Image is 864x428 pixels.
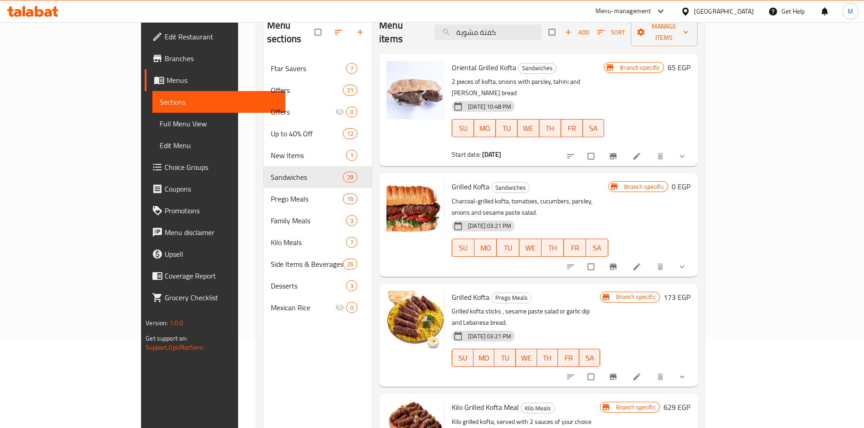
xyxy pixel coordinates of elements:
[583,119,605,137] button: SA
[517,119,539,137] button: WE
[539,119,561,137] button: TH
[664,291,690,303] h6: 173 EGP
[561,257,582,277] button: sort-choices
[267,19,315,46] h2: Menu sections
[343,86,357,95] span: 21
[165,205,278,216] span: Promotions
[632,372,643,381] a: Edit menu item
[165,31,278,42] span: Edit Restaurant
[561,146,582,166] button: sort-choices
[650,257,672,277] button: delete
[386,61,444,119] img: Oriental Grilled Kofta
[519,351,533,365] span: WE
[165,53,278,64] span: Branches
[271,215,346,226] div: Family Meals
[848,6,853,16] span: M
[631,18,698,46] button: Manage items
[596,6,651,17] div: Menu-management
[590,241,605,255] span: SA
[264,253,372,275] div: Side Items & Beverages26
[616,63,663,72] span: Branch specific
[271,237,346,248] span: Kilo Meals
[386,291,444,349] img: Grilled Kofta
[271,172,343,183] div: Sandwiches
[579,349,600,367] button: SA
[491,293,532,303] div: Prego Meals
[166,75,278,86] span: Menus
[474,239,497,257] button: MO
[497,239,519,257] button: TU
[496,119,517,137] button: TU
[271,193,343,204] span: Prego Meals
[165,270,278,281] span: Coverage Report
[456,122,470,135] span: SU
[146,341,203,353] a: Support.OpsPlatform
[271,128,343,139] span: Up to 40% Off
[152,113,285,135] a: Full Menu View
[523,241,538,255] span: WE
[271,63,346,74] span: Ftar Savers
[452,290,489,304] span: Grilled Kofta
[612,293,659,301] span: Branch specific
[518,63,556,74] div: Sandwiches
[672,367,694,387] button: show more
[271,85,343,96] span: Offers
[491,182,530,193] div: Sandwiches
[582,368,601,385] span: Select to update
[271,280,346,291] span: Desserts
[562,25,591,39] button: Add
[586,122,601,135] span: SA
[561,351,576,365] span: FR
[500,241,515,255] span: TU
[264,54,372,322] nav: Menu sections
[474,119,496,137] button: MO
[597,27,625,38] span: Sort
[521,403,555,414] div: Kilo Meals
[343,195,357,203] span: 16
[638,21,690,43] span: Manage items
[160,140,278,151] span: Edit Menu
[264,188,372,210] div: Prego Meals16
[165,227,278,238] span: Menu disclaimer
[264,79,372,101] div: Offers21
[271,259,343,269] span: Side Items & Beverages
[452,61,516,74] span: Oriental Grilled Kofta
[567,241,582,255] span: FR
[595,25,627,39] button: Sort
[271,150,346,161] span: New Items
[343,128,357,139] div: items
[145,221,285,243] a: Menu disclaimer
[264,58,372,79] div: Ftar Savers7
[668,61,690,74] h6: 65 EGP
[452,196,608,218] p: Charcoal-grilled kofta, tomatoes, cucumbers, parsley, onions and sesame paste salad.
[145,243,285,265] a: Upsell
[565,27,589,38] span: Add
[145,26,285,48] a: Edit Restaurant
[264,123,372,144] div: Up to 40% Off12
[271,302,335,313] div: Mexican Rice
[165,162,278,173] span: Choice Groups
[271,106,335,117] span: Offers
[678,372,687,381] svg: Show Choices
[582,148,601,165] span: Select to update
[335,107,344,116] svg: Inactive section
[264,166,372,188] div: Sandwiches28
[452,76,604,99] p: 2 pieces of kofta, onions with parsley, tahini and [PERSON_NAME] bread
[146,332,187,344] span: Get support on:
[456,351,470,365] span: SU
[347,216,357,225] span: 3
[603,146,625,166] button: Branch-specific-item
[521,403,554,414] span: Kilo Meals
[346,237,357,248] div: items
[464,221,515,230] span: [DATE] 03:21 PM
[347,151,357,160] span: 1
[612,403,659,412] span: Branch specific
[165,292,278,303] span: Grocery Checklist
[564,239,586,257] button: FR
[452,180,489,193] span: Grilled Kofta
